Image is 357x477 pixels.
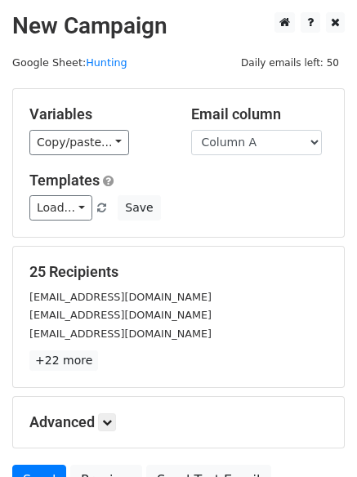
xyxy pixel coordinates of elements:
[191,105,328,123] h5: Email column
[235,56,345,69] a: Daily emails left: 50
[12,56,127,69] small: Google Sheet:
[86,56,127,69] a: Hunting
[235,54,345,72] span: Daily emails left: 50
[29,130,129,155] a: Copy/paste...
[29,309,212,321] small: [EMAIL_ADDRESS][DOMAIN_NAME]
[29,195,92,221] a: Load...
[12,12,345,40] h2: New Campaign
[29,263,328,281] h5: 25 Recipients
[29,172,100,189] a: Templates
[29,350,98,371] a: +22 more
[118,195,160,221] button: Save
[29,105,167,123] h5: Variables
[29,413,328,431] h5: Advanced
[29,328,212,340] small: [EMAIL_ADDRESS][DOMAIN_NAME]
[29,291,212,303] small: [EMAIL_ADDRESS][DOMAIN_NAME]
